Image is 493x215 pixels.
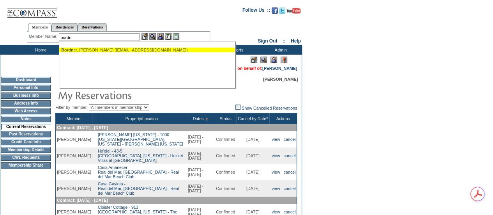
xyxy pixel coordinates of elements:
td: [PERSON_NAME] [56,164,92,180]
td: Credit Card Info [1,139,51,145]
a: Follow us on Twitter [279,10,285,14]
td: Confirmed [215,147,236,164]
a: Members [28,23,52,32]
a: Casa Gaviota -Real del Mar, [GEOGRAPHIC_DATA] - Real del Mar Beach Club [98,181,179,195]
img: b_edit.gif [141,33,148,40]
td: Past Reservations [1,131,51,137]
td: [DATE] [236,131,269,147]
a: Residences [51,23,78,31]
a: cancel [284,170,296,174]
img: Follow us on Twitter [279,7,285,14]
a: [PERSON_NAME] [262,66,297,71]
td: Membership Share [1,162,51,169]
a: view [272,137,280,142]
td: Current Reservations [1,124,51,130]
div: Member Name: [29,33,59,40]
td: Web Access [1,108,51,114]
td: [DATE] [236,164,269,180]
span: You are acting on behalf of: [208,66,297,71]
a: Sign Out [258,38,277,44]
a: Member [67,116,82,121]
a: cancel [284,186,296,191]
td: Follow Us :: [242,7,270,16]
td: [DATE] - [DATE] [187,164,215,180]
a: Help [291,38,301,44]
img: Compass Home [7,2,57,18]
td: Home [18,45,62,55]
img: Impersonate [270,57,277,63]
td: Confirmed [215,180,236,197]
td: [PERSON_NAME] [56,131,92,147]
td: [DATE] - [DATE] [187,147,215,164]
a: Casa Amanecer -Real del Mar, [GEOGRAPHIC_DATA] - Real del Mar Beach Club [98,165,179,179]
a: Cancel by Date* [238,116,268,121]
a: cancel [284,210,296,214]
td: [DATE] [236,147,269,164]
td: Personal Info [1,85,51,91]
img: Log Concern/Member Elevation [281,57,287,63]
a: Status [219,116,231,121]
td: CWL Requests [1,155,51,161]
a: cancel [284,153,296,158]
a: Reservations [78,23,107,31]
img: Edit Mode [251,57,257,63]
img: View Mode [260,57,267,63]
td: Dashboard [1,77,51,83]
td: Admin [257,45,302,55]
div: er, [PERSON_NAME] ([EMAIL_ADDRESS][DOMAIN_NAME]) [61,48,233,52]
span: Bordn [61,48,73,52]
span: [PERSON_NAME] [263,77,298,82]
td: Membership Details [1,147,51,153]
td: Address Info [1,100,51,107]
span: Contract: [DATE] - [DATE] [57,198,108,203]
span: Filter by member: [55,105,88,110]
td: [DATE] - [DATE] [187,131,215,147]
img: View [149,33,156,40]
a: [PERSON_NAME] [US_STATE] - 1000[US_STATE][GEOGRAPHIC_DATA], [US_STATE] - [PERSON_NAME] [US_STATE] [98,132,183,146]
a: view [272,170,280,174]
a: Show Cancelled Reservations [235,106,297,110]
a: Dates [193,116,204,121]
td: Confirmed [215,164,236,180]
td: Confirmed [215,131,236,147]
img: Subscribe to our YouTube Channel [286,8,300,14]
img: pgTtlMyReservations.gif [58,87,214,103]
img: Reservations [165,33,171,40]
img: chk_off.JPG [235,105,240,110]
a: view [272,210,280,214]
a: cancel [284,137,296,142]
a: Become our fan on Facebook [272,10,278,14]
span: Contract: [DATE] - [DATE] [57,125,108,130]
a: Property/Location [125,116,158,121]
img: Become our fan on Facebook [272,7,278,14]
td: [PERSON_NAME] [56,180,92,197]
td: Notes [1,116,51,122]
td: Business Info [1,92,51,99]
a: Subscribe to our YouTube Channel [286,10,300,14]
img: Impersonate [157,33,164,40]
a: Ho'olei - 43-5[GEOGRAPHIC_DATA], [US_STATE] - Ho'olei Villas at [GEOGRAPHIC_DATA] [98,149,183,163]
a: view [272,186,280,191]
td: [PERSON_NAME] [56,147,92,164]
a: view [272,153,280,158]
img: b_calculator.gif [173,33,179,40]
td: [DATE] - [DATE] [187,180,215,197]
th: Actions [269,113,297,124]
span: :: [283,38,286,44]
img: Ascending [203,117,209,121]
td: [DATE] [236,180,269,197]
